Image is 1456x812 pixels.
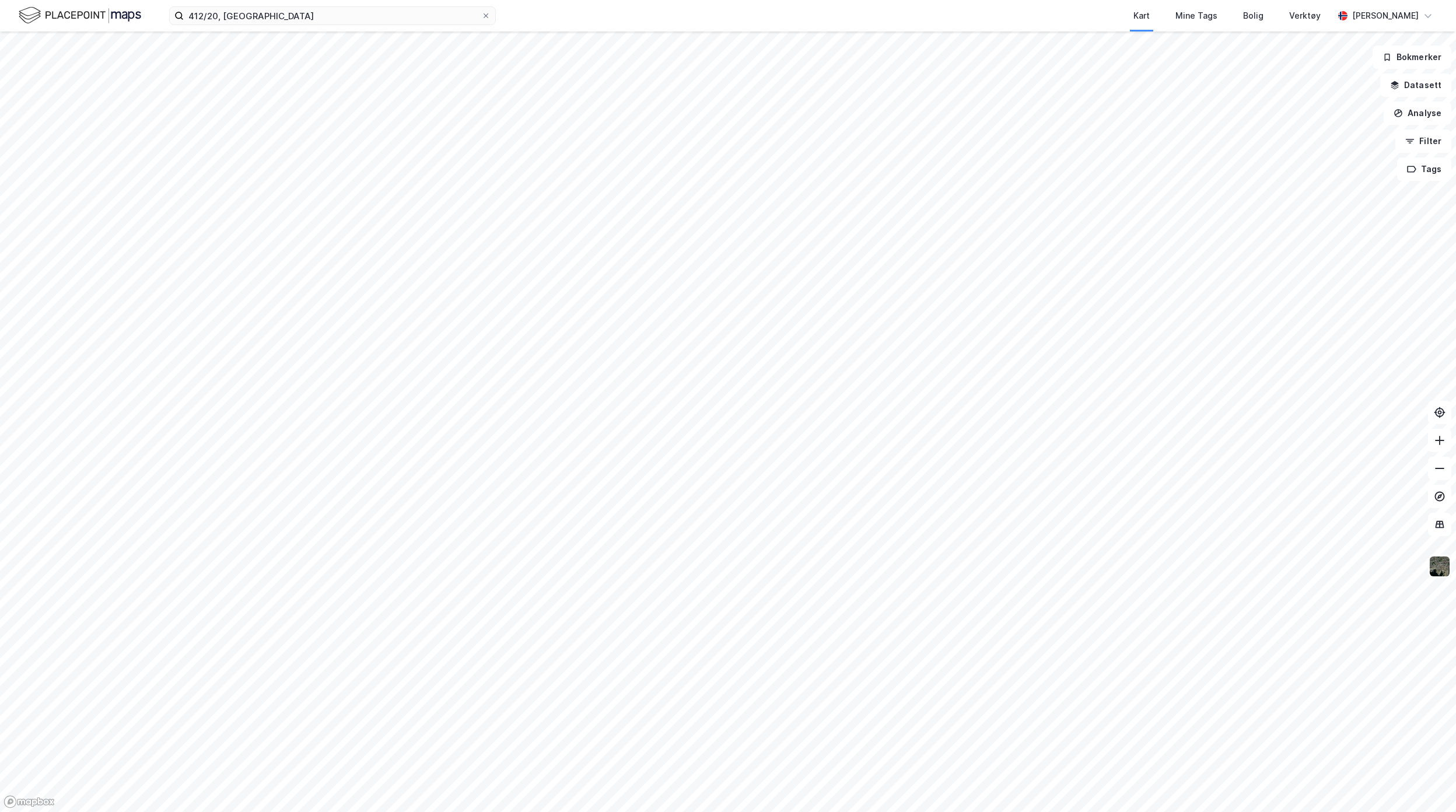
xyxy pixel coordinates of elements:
div: Kontrollprogram for chat [1398,756,1456,812]
button: Datasett [1380,73,1451,97]
input: Søk på adresse, matrikkel, gårdeiere, leietakere eller personer [184,7,481,24]
button: Analyse [1384,101,1451,125]
button: Tags [1397,157,1451,181]
div: Verktøy [1289,9,1321,23]
button: Bokmerker [1373,45,1451,69]
a: Mapbox homepage [3,795,55,808]
img: 9k= [1429,555,1451,577]
div: Mine Tags [1175,9,1217,23]
button: Filter [1395,129,1451,153]
div: Kart [1133,9,1150,23]
div: Bolig [1243,9,1263,23]
img: logo.f888ab2527a4732fd821a326f86c7f29.svg [19,5,141,26]
iframe: Chat Widget [1398,756,1456,812]
div: [PERSON_NAME] [1352,9,1419,23]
